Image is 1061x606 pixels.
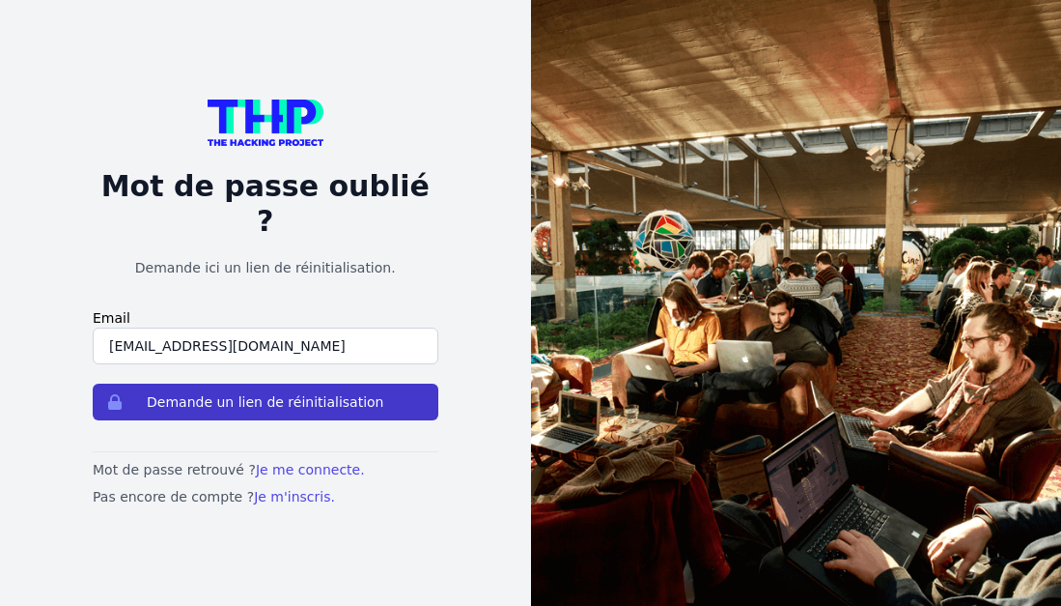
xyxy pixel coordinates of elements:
[93,169,438,239] h1: Mot de passe oublié ?
[256,462,365,477] a: Je me connecte.
[93,487,438,506] p: Pas encore de compte ?
[208,100,323,146] img: logo
[93,308,438,328] label: Email
[93,460,438,479] p: Mot de passe retrouvé ?
[254,489,335,505] a: Je m'inscris.
[93,384,438,420] button: Demande un lien de réinitialisation
[93,328,438,364] input: Email
[93,258,438,277] p: Demande ici un lien de réinitialisation.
